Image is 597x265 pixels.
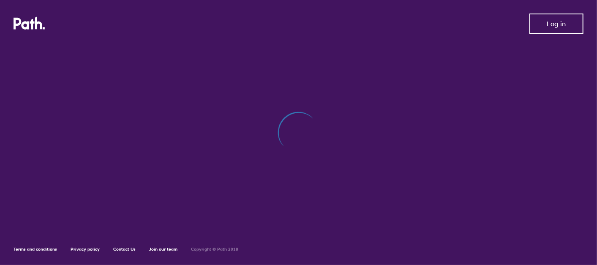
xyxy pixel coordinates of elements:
a: Terms and conditions [14,246,57,252]
a: Join our team [149,246,177,252]
button: Log in [529,14,583,34]
a: Contact Us [113,246,136,252]
span: Log in [547,20,566,27]
h6: Copyright © Path 2018 [191,247,238,252]
a: Privacy policy [71,246,100,252]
